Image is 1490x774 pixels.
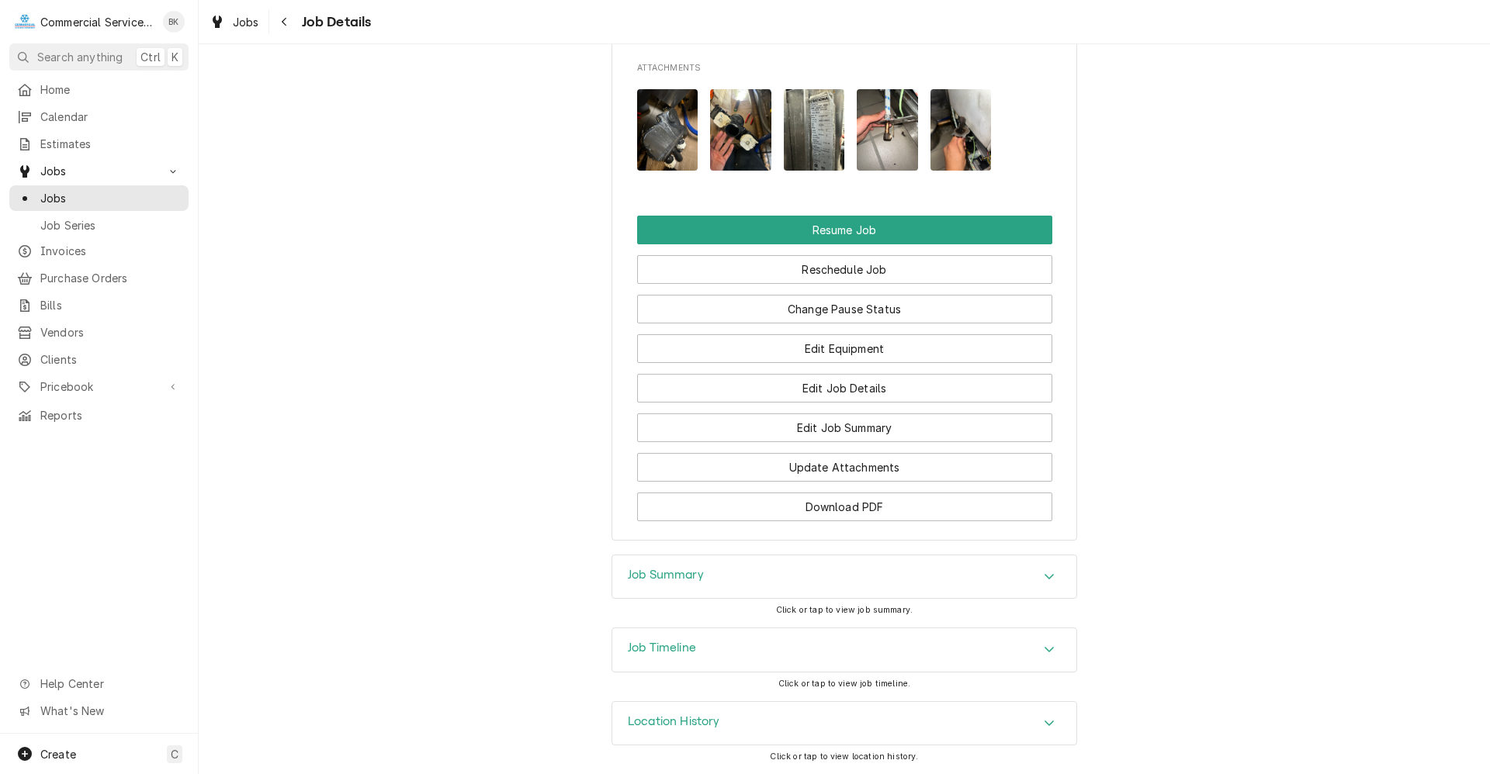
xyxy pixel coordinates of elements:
[40,81,181,98] span: Home
[171,746,178,762] span: C
[40,378,158,395] span: Pricebook
[40,676,179,692] span: Help Center
[203,9,265,35] a: Jobs
[612,628,1076,672] button: Accordion Details Expand Trigger
[637,255,1052,284] button: Reschedule Job
[628,568,704,582] h3: Job Summary
[14,11,36,33] div: C
[612,555,1077,600] div: Job Summary
[637,334,1052,363] button: Edit Equipment
[637,62,1052,183] div: Attachments
[40,270,181,286] span: Purchase Orders
[40,14,154,30] div: Commercial Service Co.
[272,9,297,34] button: Navigate back
[637,295,1052,323] button: Change Pause Status
[9,698,189,724] a: Go to What's New
[612,702,1076,745] button: Accordion Details Expand Trigger
[637,216,1052,244] button: Resume Job
[770,752,918,762] span: Click or tap to view location history.
[40,297,181,313] span: Bills
[9,131,189,157] a: Estimates
[778,679,910,689] span: Click or tap to view job timeline.
[637,363,1052,403] div: Button Group Row
[857,89,918,171] img: GT1110SoyCKgWvMDIw0c
[637,403,1052,442] div: Button Group Row
[163,11,185,33] div: BK
[9,292,189,318] a: Bills
[637,492,1052,521] button: Download PDF
[9,213,189,238] a: Job Series
[40,407,181,423] span: Reports
[40,243,181,259] span: Invoices
[9,403,189,428] a: Reports
[9,265,189,291] a: Purchase Orders
[612,702,1076,745] div: Accordion Header
[612,701,1077,746] div: Location History
[297,12,372,33] span: Job Details
[612,628,1076,672] div: Accordion Header
[9,43,189,71] button: Search anythingCtrlK
[9,104,189,130] a: Calendar
[9,77,189,102] a: Home
[37,49,123,65] span: Search anything
[637,453,1052,482] button: Update Attachments
[40,217,181,233] span: Job Series
[9,158,189,184] a: Go to Jobs
[9,374,189,399] a: Go to Pricebook
[637,244,1052,284] div: Button Group Row
[710,89,771,171] img: sUwUfGYERd7Qxzm74hKw
[233,14,259,30] span: Jobs
[776,605,913,615] span: Click or tap to view job summary.
[40,324,181,340] span: Vendors
[14,11,36,33] div: Commercial Service Co.'s Avatar
[40,748,76,761] span: Create
[612,627,1077,672] div: Job Timeline
[637,323,1052,363] div: Button Group Row
[40,703,179,719] span: What's New
[637,77,1052,183] span: Attachments
[40,190,181,206] span: Jobs
[637,413,1052,442] button: Edit Job Summary
[40,109,181,125] span: Calendar
[163,11,185,33] div: Brian Key's Avatar
[637,482,1052,521] div: Button Group Row
[784,89,845,171] img: j6HUwC6TfKjSPoa8C2fg
[612,555,1076,599] div: Accordion Header
[40,163,158,179] span: Jobs
[172,49,178,65] span: K
[40,136,181,152] span: Estimates
[9,238,189,264] a: Invoices
[628,714,720,729] h3: Location History
[637,216,1052,244] div: Button Group Row
[9,185,189,211] a: Jobs
[930,89,992,171] img: NCCdhy7nQTyRMxtvpyOd
[637,284,1052,323] div: Button Group Row
[637,216,1052,521] div: Button Group
[140,49,161,65] span: Ctrl
[637,442,1052,482] div: Button Group Row
[628,641,696,655] h3: Job Timeline
[612,555,1076,599] button: Accordion Details Expand Trigger
[9,347,189,372] a: Clients
[637,89,698,171] img: hW8dIkA7TF2OnlDM4RgQ
[9,320,189,345] a: Vendors
[9,671,189,696] a: Go to Help Center
[40,351,181,368] span: Clients
[637,62,1052,74] span: Attachments
[637,374,1052,403] button: Edit Job Details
